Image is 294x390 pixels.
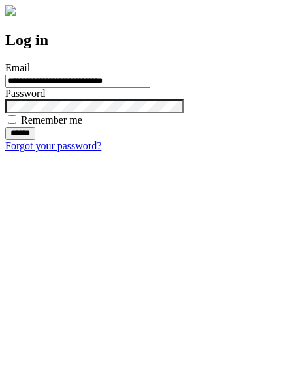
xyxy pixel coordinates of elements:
label: Email [5,62,30,73]
h2: Log in [5,31,289,49]
a: Forgot your password? [5,140,101,151]
img: logo-4e3dc11c47720685a147b03b5a06dd966a58ff35d612b21f08c02c0306f2b779.png [5,5,16,16]
label: Remember me [21,115,82,126]
label: Password [5,88,45,99]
